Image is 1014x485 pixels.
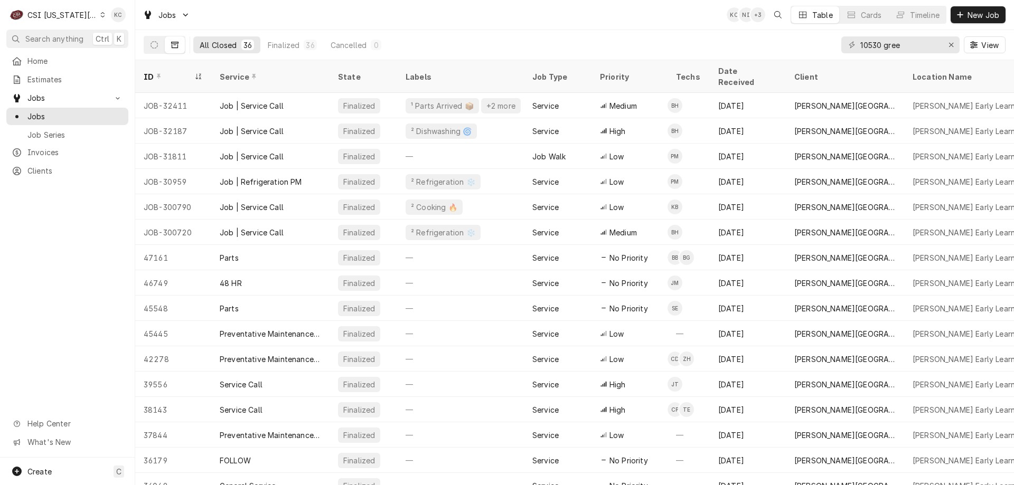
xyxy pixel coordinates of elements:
[306,40,314,51] div: 36
[397,346,524,372] div: —
[410,202,458,213] div: ² Cooking 🔥
[668,98,682,113] div: Brian Hawkins's Avatar
[609,176,624,187] span: Low
[794,354,896,365] div: [PERSON_NAME][GEOGRAPHIC_DATA][PERSON_NAME]
[532,430,559,441] div: Service
[609,100,637,111] span: Medium
[794,202,896,213] div: [PERSON_NAME][GEOGRAPHIC_DATA][PERSON_NAME]
[220,404,262,415] div: Service Call
[710,296,786,321] div: [DATE]
[794,455,896,466] div: [PERSON_NAME][GEOGRAPHIC_DATA][PERSON_NAME]
[532,455,559,466] div: Service
[668,448,710,473] div: —
[111,7,126,22] div: Kelly Christen's Avatar
[373,40,379,51] div: 0
[342,328,376,339] div: Finalized
[111,7,126,22] div: KC
[794,379,896,390] div: [PERSON_NAME][GEOGRAPHIC_DATA][PERSON_NAME]
[710,194,786,220] div: [DATE]
[668,250,682,265] div: Brian Breazier's Avatar
[6,415,128,432] a: Go to Help Center
[135,296,211,321] div: 45548
[532,354,559,365] div: Service
[397,422,524,448] div: —
[739,7,754,22] div: NI
[342,379,376,390] div: Finalized
[679,250,694,265] div: BG
[135,346,211,372] div: 42278
[532,404,559,415] div: Service
[668,402,682,417] div: CP
[27,436,122,448] span: What's New
[668,174,682,189] div: PM
[668,98,682,113] div: BH
[6,89,128,107] a: Go to Jobs
[532,151,566,162] div: Job Walk
[794,151,896,162] div: [PERSON_NAME][GEOGRAPHIC_DATA][PERSON_NAME]
[27,147,123,158] span: Invoices
[609,430,624,441] span: Low
[27,92,107,103] span: Jobs
[668,199,682,214] div: KB
[6,52,128,70] a: Home
[410,126,473,137] div: ² Dishwashing 🌀
[144,71,192,82] div: ID
[718,65,775,88] div: Date Received
[220,379,262,390] div: Service Call
[860,36,940,53] input: Keyword search
[220,151,284,162] div: Job | Service Call
[668,351,682,366] div: CD
[943,36,960,53] button: Erase input
[397,144,524,169] div: —
[710,169,786,194] div: [DATE]
[668,275,682,290] div: Joshua Marshall's Avatar
[135,321,211,346] div: 45445
[27,111,123,122] span: Jobs
[342,430,376,441] div: Finalized
[679,250,694,265] div: Brian Gonzalez's Avatar
[135,144,211,169] div: JOB-31811
[710,270,786,296] div: [DATE]
[135,194,211,220] div: JOB-300790
[668,123,682,138] div: BH
[342,252,376,263] div: Finalized
[6,144,128,161] a: Invoices
[710,397,786,422] div: [DATE]
[668,351,682,366] div: Cody Davis's Avatar
[135,270,211,296] div: 46749
[532,176,559,187] div: Service
[668,275,682,290] div: JM
[342,278,376,289] div: Finalized
[135,169,211,194] div: JOB-30959
[794,328,896,339] div: [PERSON_NAME][GEOGRAPHIC_DATA][PERSON_NAME]
[609,354,624,365] span: Low
[117,33,121,44] span: K
[794,252,896,263] div: [PERSON_NAME][GEOGRAPHIC_DATA][PERSON_NAME]
[135,397,211,422] div: 38143
[485,100,517,111] div: +2 more
[397,270,524,296] div: —
[6,71,128,88] a: Estimates
[794,71,894,82] div: Client
[135,245,211,270] div: 47161
[268,40,299,51] div: Finalized
[342,202,376,213] div: Finalized
[794,430,896,441] div: [PERSON_NAME][GEOGRAPHIC_DATA][PERSON_NAME]
[10,7,24,22] div: CSI Kansas City.'s Avatar
[6,162,128,179] a: Clients
[609,404,626,415] span: High
[410,100,475,111] div: ¹ Parts Arrived 📦
[397,321,524,346] div: —
[342,404,376,415] div: Finalized
[532,303,559,314] div: Service
[609,455,648,466] span: No Priority
[794,227,896,238] div: [PERSON_NAME][GEOGRAPHIC_DATA][PERSON_NAME]
[710,346,786,372] div: [DATE]
[668,321,710,346] div: —
[794,404,896,415] div: [PERSON_NAME][GEOGRAPHIC_DATA][PERSON_NAME]
[397,448,524,473] div: —
[397,296,524,321] div: —
[27,467,52,476] span: Create
[794,278,896,289] div: [PERSON_NAME][GEOGRAPHIC_DATA][PERSON_NAME]
[200,40,237,51] div: All Closed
